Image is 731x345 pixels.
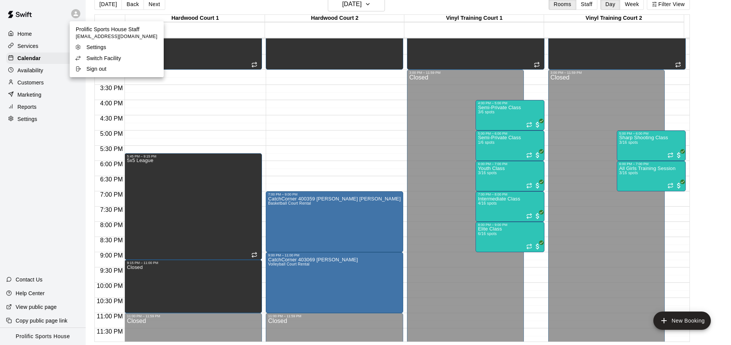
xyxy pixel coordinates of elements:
[76,25,158,33] p: Prolific Sports House Staff
[70,53,164,64] a: Switch Facility
[86,54,121,62] p: Switch Facility
[76,33,158,41] span: [EMAIL_ADDRESS][DOMAIN_NAME]
[86,43,106,51] p: Settings
[86,65,107,73] p: Sign out
[70,42,164,52] a: Settings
